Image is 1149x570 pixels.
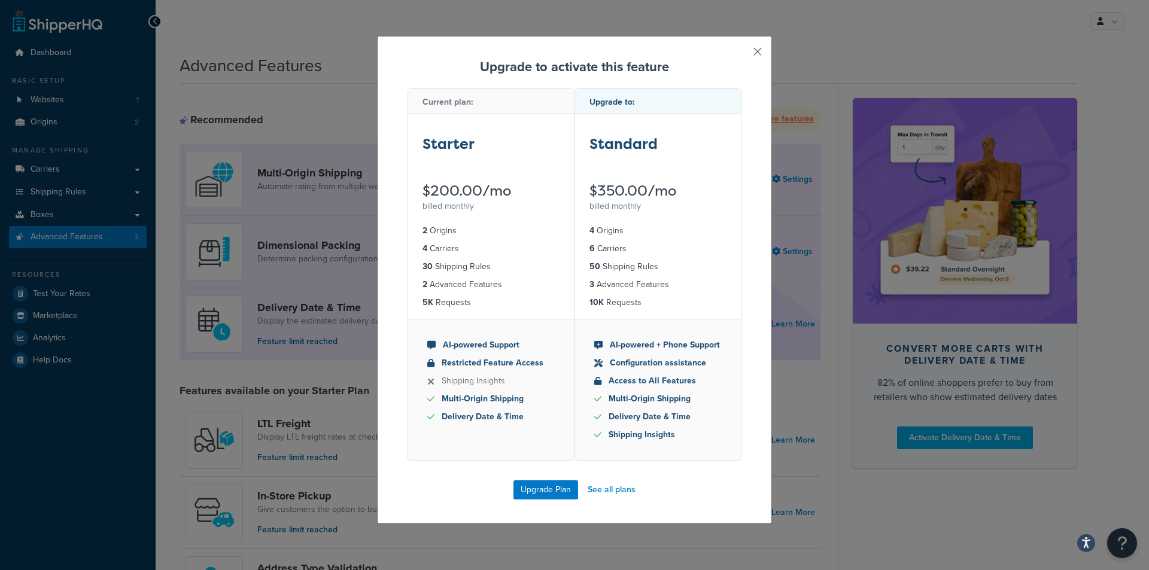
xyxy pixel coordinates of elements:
[594,428,722,441] li: Shipping Insights
[589,184,727,198] div: $350.00/mo
[589,260,600,273] strong: 50
[589,242,727,255] li: Carriers
[422,224,560,237] li: Origins
[594,339,722,352] li: AI-powered + Phone Support
[422,278,560,291] li: Advanced Features
[589,242,595,255] strong: 6
[589,134,658,154] strong: Standard
[589,278,594,291] strong: 3
[422,260,433,273] strong: 30
[589,260,727,273] li: Shipping Rules
[594,392,722,406] li: Multi-Origin Shipping
[422,260,560,273] li: Shipping Rules
[594,374,722,388] li: Access to All Features
[589,296,604,309] strong: 10K
[427,410,555,423] li: Delivery Date & Time
[427,374,555,388] li: Shipping Insights
[594,410,722,423] li: Delivery Date & Time
[589,224,594,237] strong: 4
[422,296,433,309] strong: 5K
[589,198,727,215] div: billed monthly
[588,481,636,498] a: See all plans
[422,296,560,309] li: Requests
[422,242,427,255] strong: 4
[408,89,574,114] div: Current plan:
[422,198,560,215] div: billed monthly
[422,184,560,198] div: $200.00/mo
[575,89,741,114] div: Upgrade to:
[589,224,727,237] li: Origins
[427,356,555,370] li: Restricted Feature Access
[427,339,555,352] li: AI-powered Support
[422,224,427,237] strong: 2
[589,278,727,291] li: Advanced Features
[594,356,722,370] li: Configuration assistance
[422,134,475,154] strong: Starter
[513,480,578,499] button: Upgrade Plan
[422,242,560,255] li: Carriers
[422,278,427,291] strong: 2
[480,57,669,77] strong: Upgrade to activate this feature
[589,296,727,309] li: Requests
[427,392,555,406] li: Multi-Origin Shipping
